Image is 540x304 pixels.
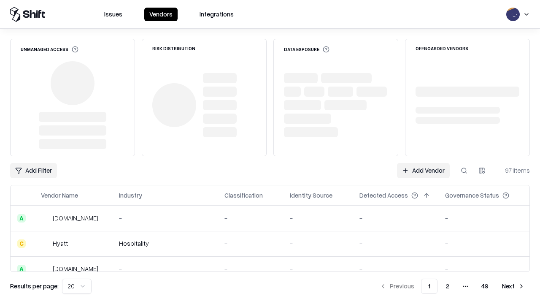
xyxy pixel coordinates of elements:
div: Unmanaged Access [21,46,78,53]
div: - [119,214,211,223]
img: intrado.com [41,214,49,223]
button: 49 [475,279,495,294]
div: [DOMAIN_NAME] [53,264,98,273]
div: - [224,264,276,273]
div: - [290,214,346,223]
div: Detected Access [359,191,408,200]
div: - [290,264,346,273]
div: Offboarded Vendors [416,46,468,51]
div: - [359,264,432,273]
button: 1 [421,279,437,294]
div: A [17,265,26,273]
div: - [224,239,276,248]
div: - [359,214,432,223]
div: Governance Status [445,191,499,200]
p: Results per page: [10,282,59,290]
img: Hyatt [41,239,49,248]
div: Industry [119,191,142,200]
div: - [119,264,211,273]
button: Next [497,279,530,294]
button: Integrations [194,8,239,21]
nav: pagination [375,279,530,294]
div: Identity Source [290,191,332,200]
div: - [359,239,432,248]
div: - [445,264,523,273]
div: Data Exposure [284,46,329,53]
div: Hospitality [119,239,211,248]
div: [DOMAIN_NAME] [53,214,98,223]
div: Risk Distribution [152,46,195,51]
div: - [445,214,523,223]
div: A [17,214,26,223]
div: - [224,214,276,223]
button: 2 [439,279,456,294]
div: C [17,239,26,248]
div: - [445,239,523,248]
a: Add Vendor [397,163,450,178]
button: Add Filter [10,163,57,178]
div: Vendor Name [41,191,78,200]
div: - [290,239,346,248]
div: Classification [224,191,263,200]
div: Hyatt [53,239,68,248]
img: primesec.co.il [41,265,49,273]
div: 971 items [496,166,530,175]
button: Vendors [144,8,178,21]
button: Issues [99,8,127,21]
